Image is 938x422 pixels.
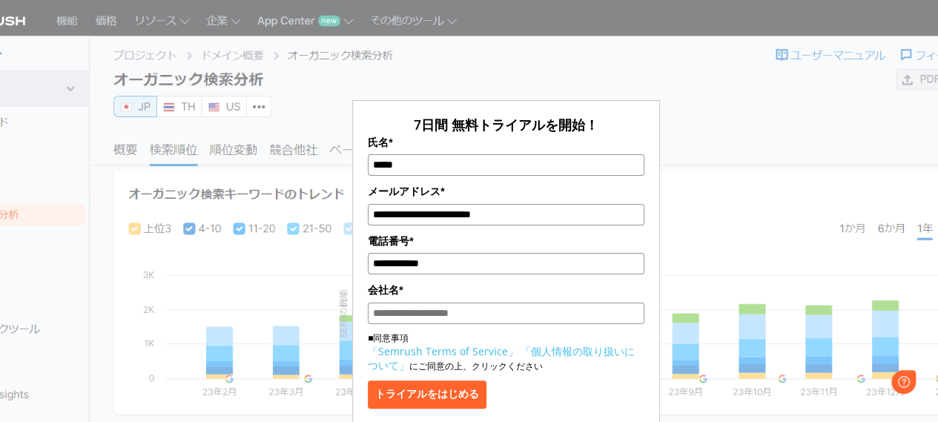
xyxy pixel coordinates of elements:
a: 「個人情報の取り扱いについて」 [368,344,635,372]
p: ■同意事項 にご同意の上、クリックください [368,332,644,373]
a: 「Semrush Terms of Service」 [368,344,518,358]
iframe: Help widget launcher [806,364,922,406]
span: 7日間 無料トライアルを開始！ [414,116,598,133]
button: トライアルをはじめる [368,380,486,409]
label: メールアドレス* [368,183,644,200]
label: 電話番号* [368,233,644,249]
